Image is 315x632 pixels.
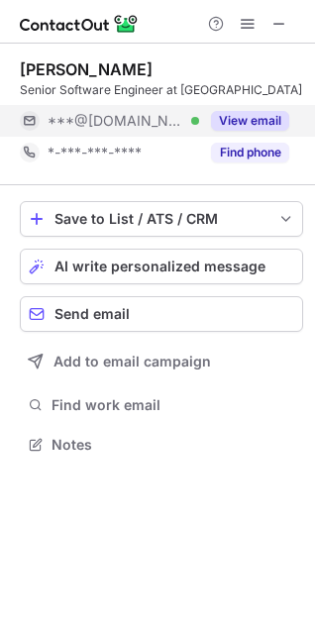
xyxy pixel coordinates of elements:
[54,259,265,274] span: AI write personalized message
[211,143,289,162] button: Reveal Button
[54,211,268,227] div: Save to List / ATS / CRM
[54,306,130,322] span: Send email
[20,391,303,419] button: Find work email
[53,354,211,369] span: Add to email campaign
[20,249,303,284] button: AI write personalized message
[20,344,303,379] button: Add to email campaign
[211,111,289,131] button: Reveal Button
[20,12,139,36] img: ContactOut v5.3.10
[20,431,303,459] button: Notes
[20,296,303,332] button: Send email
[20,59,153,79] div: [PERSON_NAME]
[52,436,295,454] span: Notes
[48,112,184,130] span: ***@[DOMAIN_NAME]
[52,396,295,414] span: Find work email
[20,201,303,237] button: save-profile-one-click
[20,81,303,99] div: Senior Software Engineer at [GEOGRAPHIC_DATA]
